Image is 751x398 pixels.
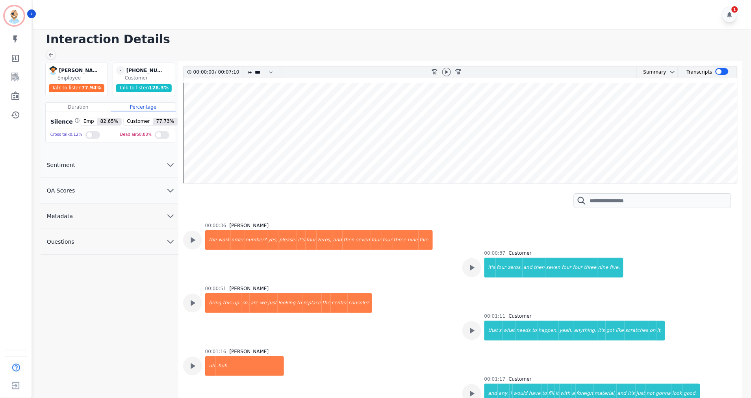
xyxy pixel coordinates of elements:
div: bring [206,293,222,313]
div: nine [407,230,419,250]
button: Questions chevron down [41,229,178,255]
div: five. [419,230,433,250]
div: replace [302,293,321,313]
div: Customer [509,250,532,256]
div: up. [232,293,241,313]
span: Sentiment [41,161,82,169]
div: to [296,293,302,313]
div: uh [206,356,216,376]
div: 00:00:36 [205,222,226,229]
div: so, [241,293,250,313]
span: 77.94 % [82,85,101,91]
div: Employee [57,75,106,81]
div: just [267,293,278,313]
div: 1 [732,6,738,13]
div: Silence [49,118,80,126]
div: [PERSON_NAME] [230,285,269,292]
div: happen. [538,321,559,341]
div: zeros, [317,230,332,250]
div: needs [516,321,531,341]
div: and [332,230,343,250]
span: Metadata [41,212,79,220]
span: Emp [80,118,97,125]
div: four [371,230,382,250]
div: 00:01:16 [205,348,226,355]
div: five. [609,258,623,278]
svg: chevron down [166,237,175,246]
svg: chevron down [669,69,676,75]
button: Sentiment chevron down [41,152,178,178]
div: Customer [509,313,532,319]
div: four [496,258,507,278]
div: this [222,293,232,313]
div: seven [355,230,371,250]
div: that's [485,321,503,341]
div: Duration [46,103,111,111]
div: Dead air 58.88 % [120,129,152,141]
div: three [393,230,407,250]
div: center [331,293,348,313]
span: QA Scores [41,187,82,194]
div: the [322,293,331,313]
div: 00:00:00 [193,67,215,78]
div: -huh. [216,356,284,376]
span: Questions [41,238,81,246]
div: Transcripts [687,67,712,78]
svg: chevron down [166,186,175,195]
div: [PERSON_NAME] [230,348,269,355]
div: please. [278,230,297,250]
div: then [343,230,355,250]
div: Talk to listen [49,84,105,92]
div: nine [597,258,609,278]
div: order [231,230,245,250]
div: looking [278,293,297,313]
div: it's [597,321,606,341]
div: three [583,258,597,278]
div: Customer [125,75,173,81]
div: then [533,258,545,278]
div: seven [545,258,561,278]
div: [PERSON_NAME] [59,66,98,75]
h1: Interaction Details [46,32,743,46]
div: the [206,230,218,250]
div: Cross talk 0.12 % [50,129,82,141]
div: zeros, [507,258,523,278]
div: it's [297,230,306,250]
div: [PERSON_NAME] [230,222,269,229]
button: QA Scores chevron down [41,178,178,204]
div: 00:07:10 [217,67,238,78]
div: and [523,258,533,278]
div: scratches [625,321,649,341]
img: Bordered avatar [5,6,24,25]
div: got [606,321,615,341]
div: four [382,230,393,250]
span: 82.65 % [97,118,122,125]
div: [PHONE_NUMBER] [126,66,166,75]
svg: chevron down [166,211,175,221]
div: number? [245,230,267,250]
div: four [561,258,572,278]
div: Customer [509,376,532,382]
div: it's [485,258,496,278]
div: to [531,321,538,341]
div: what [503,321,516,341]
div: yes, [267,230,279,250]
div: four [306,230,317,250]
div: 00:00:51 [205,285,226,292]
div: Summary [637,67,666,78]
span: Customer [124,118,153,125]
div: 00:01:11 [484,313,506,319]
span: - [116,66,125,75]
button: chevron down [666,69,676,75]
div: 00:01:17 [484,376,506,382]
span: 77.73 % [153,118,178,125]
div: anything, [573,321,597,341]
div: are [250,293,259,313]
div: on [649,321,656,341]
button: Metadata chevron down [41,204,178,229]
div: work [217,230,230,250]
svg: chevron down [166,160,175,170]
div: console? [348,293,372,313]
div: 00:00:37 [484,250,506,256]
div: / [193,67,241,78]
